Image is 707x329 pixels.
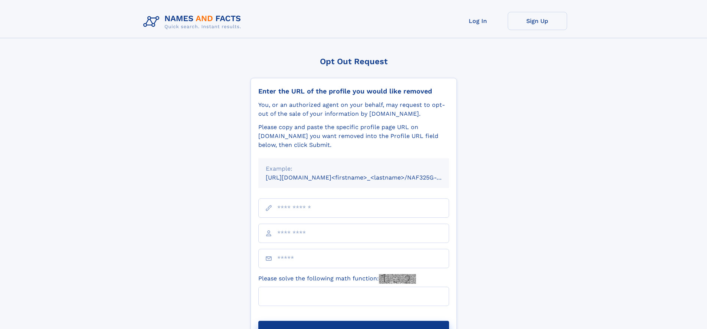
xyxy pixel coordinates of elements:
[266,174,463,181] small: [URL][DOMAIN_NAME]<firstname>_<lastname>/NAF325G-xxxxxxxx
[258,123,449,149] div: Please copy and paste the specific profile page URL on [DOMAIN_NAME] you want removed into the Pr...
[508,12,567,30] a: Sign Up
[448,12,508,30] a: Log In
[266,164,442,173] div: Example:
[258,87,449,95] div: Enter the URL of the profile you would like removed
[140,12,247,32] img: Logo Names and Facts
[258,274,416,284] label: Please solve the following math function:
[258,101,449,118] div: You, or an authorized agent on your behalf, may request to opt-out of the sale of your informatio...
[251,57,457,66] div: Opt Out Request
